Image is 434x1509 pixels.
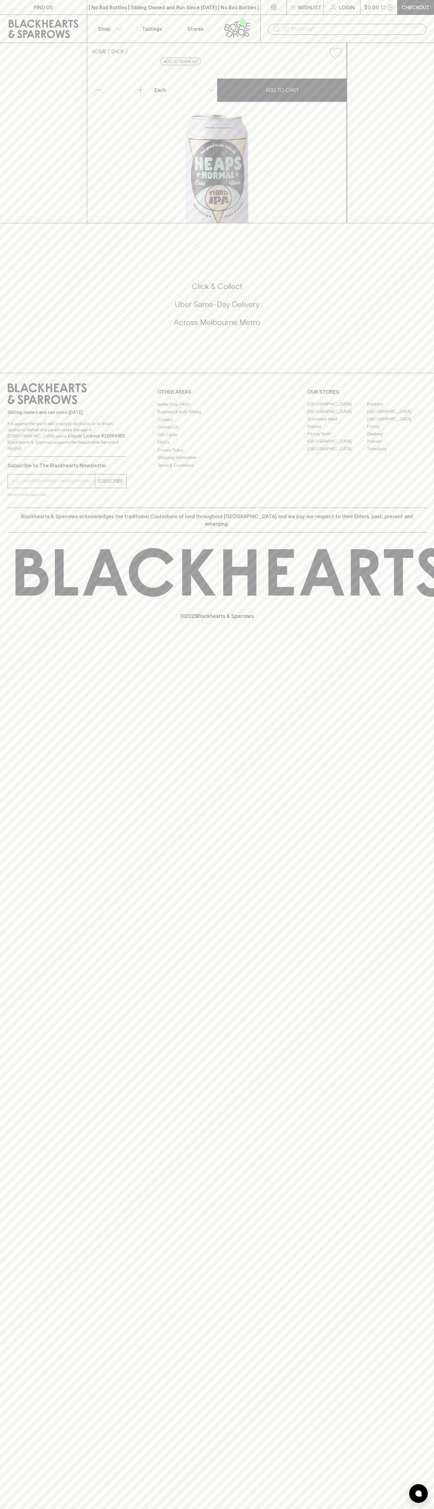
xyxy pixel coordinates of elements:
[7,492,127,498] p: We will never spam you
[402,4,430,11] p: Checkout
[158,416,277,423] a: Careers
[158,408,277,416] a: Business & Bulk Gifting
[160,58,201,65] button: Add to wishlist
[367,438,427,445] a: Prahran
[111,49,124,54] a: SHOP
[87,15,131,43] button: Shop
[68,433,125,438] strong: Liquor License #32064953
[389,6,392,9] p: 0
[7,462,127,469] p: Subscribe to The Blackhearts Newsletter
[298,4,321,11] p: Wishlist
[92,49,106,54] a: HOME
[266,86,299,94] p: ADD TO CART
[7,420,127,451] p: It is against the law to sell or supply alcohol to, or to obtain alcohol on behalf of a person un...
[367,408,427,415] a: [GEOGRAPHIC_DATA]
[187,25,204,33] p: Stores
[307,401,367,408] a: [GEOGRAPHIC_DATA]
[307,388,427,396] p: OUR STORES
[12,476,95,486] input: e.g. jane@blackheartsandsparrows.com.au
[174,15,217,43] a: Stores
[158,454,277,461] a: Shipping Information
[95,474,126,488] button: SUBSCRIBE
[217,79,347,102] button: ADD TO CART
[12,513,422,528] p: Blackhearts & Sparrows acknowledges the traditional Custodians of land throughout [GEOGRAPHIC_DAT...
[367,430,427,438] a: Geelong
[158,424,277,431] a: Contact Us
[7,409,127,415] p: Sibling owned and run since [DATE]
[158,461,277,469] a: Terms & Conditions
[87,64,347,223] img: 35892.png
[367,445,427,453] a: Thornbury
[130,15,174,43] a: Tastings
[7,281,427,292] h5: Click & Collect
[307,445,367,453] a: [GEOGRAPHIC_DATA]
[7,317,427,328] h5: Across Melbourne Metro
[98,477,124,485] p: SUBSCRIBE
[34,4,53,11] p: FIND US
[158,431,277,438] a: Gift Cards
[367,423,427,430] a: Fitzroy
[367,401,427,408] a: Braddon
[367,415,427,423] a: [GEOGRAPHIC_DATA]
[158,388,277,396] p: OTHER AREAS
[307,438,367,445] a: [GEOGRAPHIC_DATA]
[98,25,110,33] p: Shop
[364,4,379,11] p: $0.00
[307,415,367,423] a: Brunswick West
[415,1490,422,1497] img: bubble-icon
[307,430,367,438] a: Fitzroy North
[307,408,367,415] a: [GEOGRAPHIC_DATA]
[142,25,162,33] p: Tastings
[152,84,217,96] div: Each
[7,256,427,360] div: Call to action block
[7,299,427,310] h5: Uber Same-Day Delivery
[154,86,166,94] p: Each
[339,4,355,11] p: Login
[158,439,277,446] a: FAQ's
[158,446,277,454] a: Privacy Policy
[327,45,344,61] button: Add to wishlist
[158,401,277,408] a: Bottle Drop FAQ's
[307,423,367,430] a: Elwood
[283,24,422,34] input: Try "Pinot noir"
